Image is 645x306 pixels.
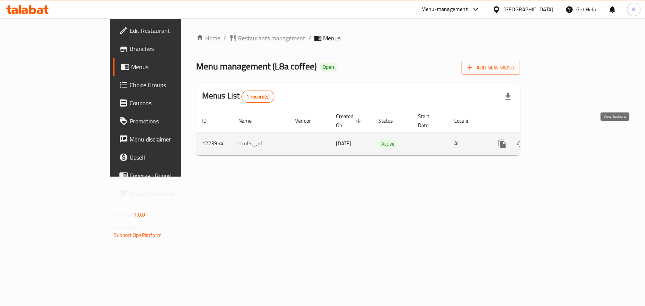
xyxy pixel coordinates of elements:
button: more [493,135,511,153]
td: - [412,132,448,155]
a: Upsell [113,148,218,166]
span: Menu management ( L8a coffee ) [196,58,317,75]
span: Menu disclaimer [130,135,212,144]
span: Choice Groups [130,80,212,89]
span: Menus [323,34,340,43]
li: / [308,34,311,43]
span: Upsell [130,153,212,162]
span: Locale [454,116,478,125]
span: Vendor [295,116,321,125]
a: Branches [113,40,218,58]
span: Restaurants management [238,34,305,43]
span: Active [378,140,398,148]
span: ID [202,116,217,125]
a: Menus [113,58,218,76]
a: Edit Restaurant [113,22,218,40]
h2: Menus List [202,90,274,103]
div: Open [320,63,337,72]
a: Grocery Checklist [113,185,218,203]
a: Menu disclaimer [113,130,218,148]
a: Coverage Report [113,166,218,185]
div: Export file [499,88,517,106]
span: Get support on: [114,223,148,232]
span: Open [320,64,337,70]
a: Support.OpsPlatform [114,230,162,240]
div: [GEOGRAPHIC_DATA] [503,5,553,14]
button: Change Status [511,135,529,153]
span: 1.0.0 [133,210,145,220]
li: / [223,34,226,43]
div: Menu-management [421,5,468,14]
span: Menus [131,62,212,71]
a: Coupons [113,94,218,112]
td: All [448,132,487,155]
span: Status [378,116,403,125]
a: Restaurants management [229,34,305,43]
span: Coverage Report [130,171,212,180]
span: Add New Menu [467,63,514,72]
span: Name [238,116,261,125]
a: Promotions [113,112,218,130]
a: Choice Groups [113,76,218,94]
button: Add New Menu [461,61,520,75]
table: enhanced table [196,109,572,155]
span: Grocery Checklist [130,189,212,198]
span: Branches [130,44,212,53]
div: Active [378,139,398,148]
span: Promotions [130,117,212,126]
td: لقى كافية [232,132,289,155]
th: Actions [487,109,572,132]
span: Version: [114,210,132,220]
span: Edit Restaurant [130,26,212,35]
span: Start Date [418,112,439,130]
span: Created On [336,112,363,130]
span: [DATE] [336,138,351,148]
span: K [632,5,635,14]
div: Total records count [241,91,274,103]
nav: breadcrumb [196,34,520,43]
span: Coupons [130,98,212,108]
span: 1 record(s) [242,93,274,100]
